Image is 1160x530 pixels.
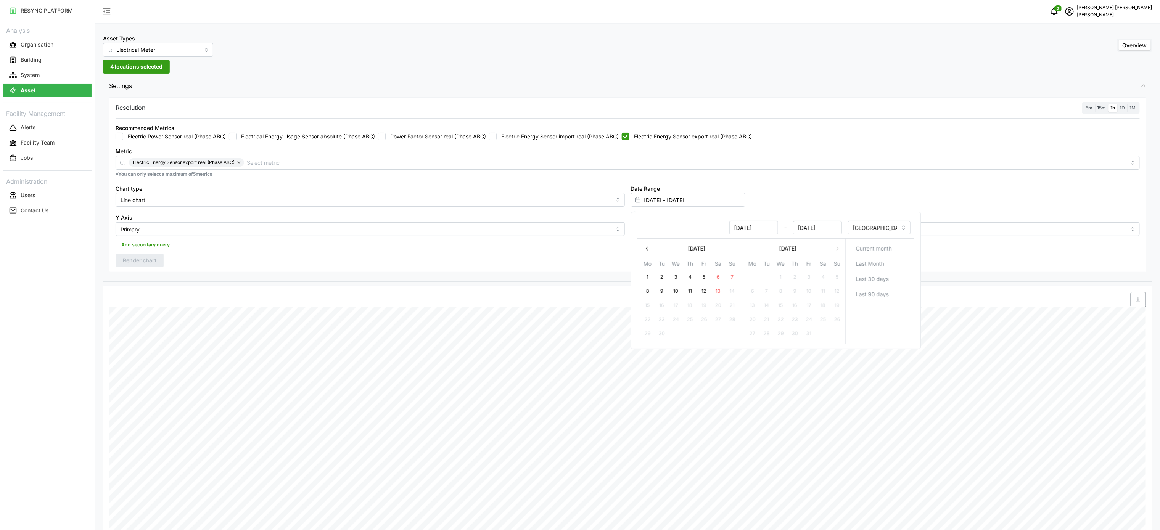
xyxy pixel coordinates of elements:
[640,270,654,284] button: 1 September 2025
[816,259,830,270] th: Sa
[21,191,35,199] p: Users
[774,313,787,326] button: 22 October 2025
[745,242,830,255] button: [DATE]
[725,284,739,298] button: 14 September 2025
[802,299,816,312] button: 17 October 2025
[1111,105,1115,111] span: 1h
[759,327,773,340] button: 28 October 2025
[21,124,36,131] p: Alerts
[640,259,655,270] th: Mo
[3,203,92,218] a: Contact Us
[830,299,844,312] button: 19 October 2025
[1097,105,1106,111] span: 15m
[116,171,1140,178] p: *You can only select a maximum of 5 metrics
[3,53,92,67] button: Building
[848,242,911,255] button: Current month
[3,120,92,135] a: Alerts
[1057,6,1059,11] span: 0
[856,257,884,270] span: Last Month
[21,71,40,79] p: System
[3,204,92,217] button: Contact Us
[856,273,888,286] span: Last 30 days
[116,239,175,251] button: Add secondary query
[697,284,711,298] button: 12 September 2025
[802,259,816,270] th: Fr
[103,77,1152,95] button: Settings
[109,77,1141,95] span: Settings
[386,133,486,140] label: Power Factor Sensor real (Phase ABC)
[21,7,73,14] p: RESYNC PLATFORM
[3,135,92,151] a: Facility Team
[697,259,711,270] th: Fr
[631,212,921,349] div: Select date range
[655,284,668,298] button: 9 September 2025
[116,214,132,222] label: Y Axis
[116,147,132,156] label: Metric
[774,259,788,270] th: We
[133,158,235,167] span: Electric Energy Sensor export real (Phase ABC)
[745,259,759,270] th: Mo
[759,313,773,326] button: 21 October 2025
[669,270,682,284] button: 3 September 2025
[669,284,682,298] button: 10 September 2025
[21,154,33,162] p: Jobs
[116,124,174,132] div: Recommended Metrics
[247,158,1126,167] input: Select metric
[816,270,830,284] button: 4 October 2025
[3,37,92,52] a: Organisation
[121,239,170,250] span: Add secondary query
[3,67,92,83] a: System
[759,284,773,298] button: 7 October 2025
[103,34,135,43] label: Asset Types
[802,313,816,326] button: 24 October 2025
[745,284,759,298] button: 6 October 2025
[683,259,697,270] th: Th
[640,313,654,326] button: 22 September 2025
[641,221,842,234] div: -
[3,151,92,166] a: Jobs
[788,327,801,340] button: 30 October 2025
[830,270,844,284] button: 5 October 2025
[3,24,92,35] p: Analysis
[725,299,739,312] button: 21 September 2025
[759,299,773,312] button: 14 October 2025
[3,188,92,203] a: Users
[774,327,787,340] button: 29 October 2025
[788,259,802,270] th: Th
[655,327,668,340] button: 30 September 2025
[1123,42,1147,48] span: Overview
[3,4,92,18] button: RESYNC PLATFORM
[830,284,844,298] button: 12 October 2025
[1047,4,1062,19] button: notifications
[802,270,816,284] button: 3 October 2025
[745,327,759,340] button: 27 October 2025
[655,259,669,270] th: Tu
[3,121,92,135] button: Alerts
[669,313,682,326] button: 24 September 2025
[683,284,697,298] button: 11 September 2025
[856,288,888,301] span: Last 90 days
[3,108,92,119] p: Facility Management
[1120,105,1125,111] span: 1D
[21,56,42,64] p: Building
[774,299,787,312] button: 15 October 2025
[774,284,787,298] button: 8 October 2025
[725,313,739,326] button: 28 September 2025
[697,299,711,312] button: 19 September 2025
[816,313,830,326] button: 25 October 2025
[697,270,711,284] button: 5 September 2025
[631,193,745,207] input: Select date range
[116,193,625,207] input: Select chart type
[788,299,801,312] button: 16 October 2025
[711,270,725,284] button: 6 September 2025
[830,259,844,270] th: Su
[745,313,759,326] button: 20 October 2025
[711,299,725,312] button: 20 September 2025
[683,299,697,312] button: 18 September 2025
[640,327,654,340] button: 29 September 2025
[3,52,92,67] a: Building
[123,254,156,267] span: Render chart
[237,133,375,140] label: Electrical Energy Usage Sensor absolute (Phase ABC)
[725,259,739,270] th: Su
[830,313,844,326] button: 26 October 2025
